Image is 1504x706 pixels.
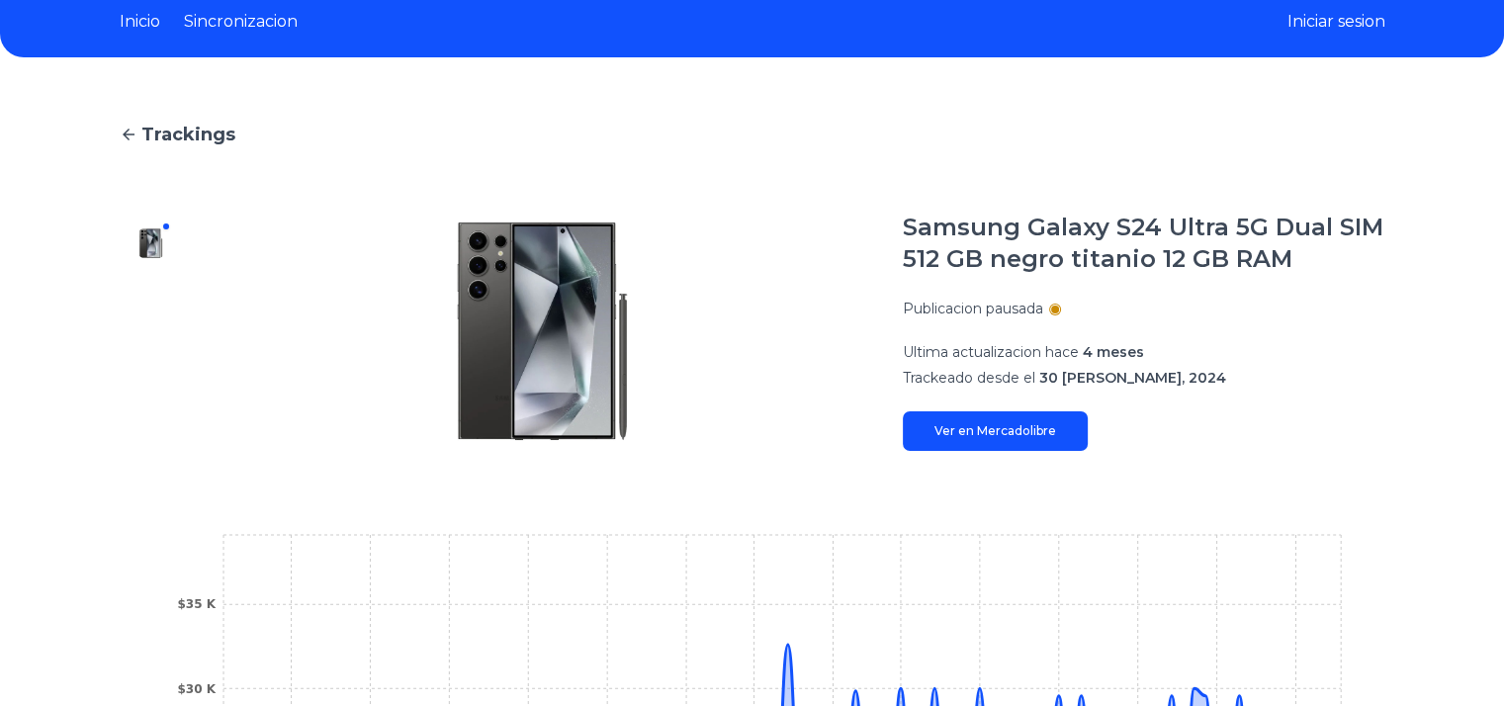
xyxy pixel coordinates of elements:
[903,212,1385,275] h1: Samsung Galaxy S24 Ultra 5G Dual SIM 512 GB negro titanio 12 GB RAM
[903,369,1035,387] span: Trackeado desde el
[120,10,160,34] a: Inicio
[1039,369,1226,387] span: 30 [PERSON_NAME], 2024
[177,597,216,611] tspan: $35 K
[1083,343,1144,361] span: 4 meses
[1287,10,1385,34] button: Iniciar sesion
[903,299,1043,318] p: Publicacion pausada
[177,681,216,695] tspan: $30 K
[120,121,1385,148] a: Trackings
[141,121,235,148] span: Trackings
[903,343,1079,361] span: Ultima actualizacion hace
[135,227,167,259] img: Samsung Galaxy S24 Ultra 5G Dual SIM 512 GB negro titanio 12 GB RAM
[903,411,1088,451] a: Ver en Mercadolibre
[184,10,298,34] a: Sincronizacion
[222,212,863,451] img: Samsung Galaxy S24 Ultra 5G Dual SIM 512 GB negro titanio 12 GB RAM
